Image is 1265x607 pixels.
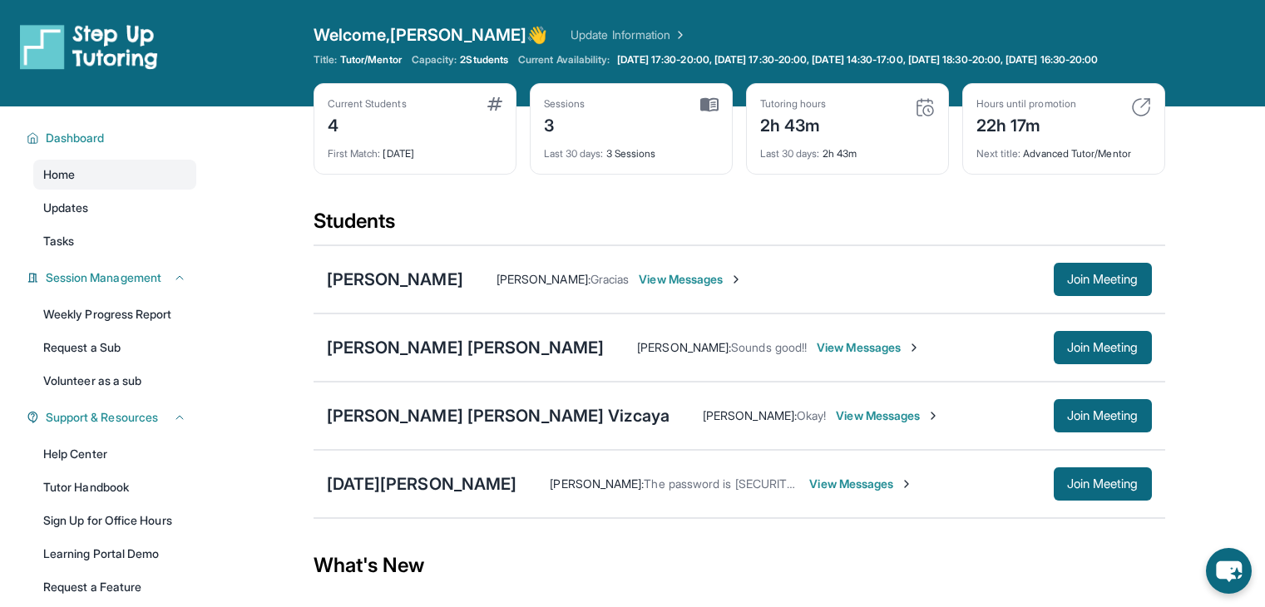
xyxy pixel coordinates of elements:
[644,476,832,491] span: The password is [SECURITY_DATA]
[544,97,586,111] div: Sessions
[976,111,1076,137] div: 22h 17m
[327,472,517,496] div: [DATE][PERSON_NAME]
[900,477,913,491] img: Chevron-Right
[1054,467,1152,501] button: Join Meeting
[976,137,1151,160] div: Advanced Tutor/Mentor
[39,409,186,426] button: Support & Resources
[33,160,196,190] a: Home
[1131,97,1151,117] img: card
[907,341,921,354] img: Chevron-Right
[817,339,921,356] span: View Messages
[33,366,196,396] a: Volunteer as a sub
[1206,548,1252,594] button: chat-button
[328,97,407,111] div: Current Students
[460,53,508,67] span: 2 Students
[1067,274,1139,284] span: Join Meeting
[836,407,940,424] span: View Messages
[412,53,457,67] span: Capacity:
[39,269,186,286] button: Session Management
[46,130,105,146] span: Dashboard
[33,539,196,569] a: Learning Portal Demo
[43,200,89,216] span: Updates
[760,137,935,160] div: 2h 43m
[976,97,1076,111] div: Hours until promotion
[544,111,586,137] div: 3
[915,97,935,117] img: card
[729,273,743,286] img: Chevron-Right
[809,476,913,492] span: View Messages
[43,233,74,249] span: Tasks
[976,147,1021,160] span: Next title :
[518,53,610,67] span: Current Availability:
[760,111,827,137] div: 2h 43m
[314,23,548,47] span: Welcome, [PERSON_NAME] 👋
[39,130,186,146] button: Dashboard
[328,147,381,160] span: First Match :
[33,299,196,329] a: Weekly Progress Report
[33,472,196,502] a: Tutor Handbook
[314,208,1165,244] div: Students
[571,27,687,43] a: Update Information
[314,529,1165,602] div: What's New
[328,111,407,137] div: 4
[1054,263,1152,296] button: Join Meeting
[614,53,1102,67] a: [DATE] 17:30-20:00, [DATE] 17:30-20:00, [DATE] 14:30-17:00, [DATE] 18:30-20:00, [DATE] 16:30-20:00
[33,226,196,256] a: Tasks
[1067,411,1139,421] span: Join Meeting
[544,137,719,160] div: 3 Sessions
[33,439,196,469] a: Help Center
[617,53,1099,67] span: [DATE] 17:30-20:00, [DATE] 17:30-20:00, [DATE] 14:30-17:00, [DATE] 18:30-20:00, [DATE] 16:30-20:00
[327,404,670,427] div: [PERSON_NAME] [PERSON_NAME] Vizcaya
[700,97,719,112] img: card
[328,137,502,160] div: [DATE]
[43,166,75,183] span: Home
[1054,399,1152,432] button: Join Meeting
[327,336,605,359] div: [PERSON_NAME] [PERSON_NAME]
[590,272,630,286] span: Gracias
[670,27,687,43] img: Chevron Right
[639,271,743,288] span: View Messages
[314,53,337,67] span: Title:
[20,23,158,70] img: logo
[33,506,196,535] a: Sign Up for Office Hours
[550,476,644,491] span: [PERSON_NAME] :
[760,147,820,160] span: Last 30 days :
[927,409,940,422] img: Chevron-Right
[760,97,827,111] div: Tutoring hours
[497,272,590,286] span: [PERSON_NAME] :
[487,97,502,111] img: card
[33,193,196,223] a: Updates
[1067,479,1139,489] span: Join Meeting
[1054,331,1152,364] button: Join Meeting
[46,269,161,286] span: Session Management
[340,53,402,67] span: Tutor/Mentor
[731,340,807,354] span: Sounds good!!
[327,268,463,291] div: [PERSON_NAME]
[544,147,604,160] span: Last 30 days :
[637,340,731,354] span: [PERSON_NAME] :
[1067,343,1139,353] span: Join Meeting
[33,333,196,363] a: Request a Sub
[797,408,826,422] span: Okay!
[46,409,158,426] span: Support & Resources
[33,572,196,602] a: Request a Feature
[703,408,797,422] span: [PERSON_NAME] :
